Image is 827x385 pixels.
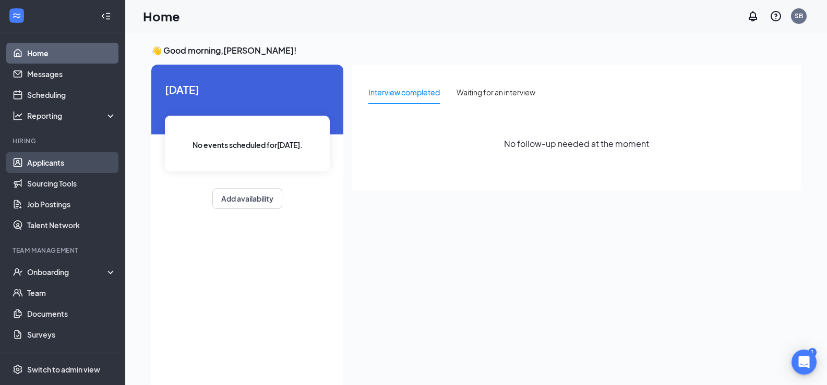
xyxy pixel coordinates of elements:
[792,350,817,375] div: Open Intercom Messenger
[212,188,282,209] button: Add availability
[13,110,23,121] svg: Analysis
[808,348,817,357] div: 1
[27,64,116,84] a: Messages
[165,81,330,97] span: [DATE]
[27,110,117,121] div: Reporting
[101,11,111,21] svg: Collapse
[27,324,116,345] a: Surveys
[27,282,116,303] a: Team
[13,246,114,255] div: Team Management
[143,7,180,25] h1: Home
[368,86,440,98] div: Interview completed
[27,303,116,324] a: Documents
[193,139,303,151] span: No events scheduled for [DATE] .
[27,267,107,277] div: Onboarding
[13,364,23,375] svg: Settings
[27,43,116,64] a: Home
[27,215,116,235] a: Talent Network
[13,136,114,145] div: Hiring
[795,11,803,20] div: SB
[770,10,782,22] svg: QuestionInfo
[27,152,116,173] a: Applicants
[11,10,22,21] svg: WorkstreamLogo
[27,84,116,105] a: Scheduling
[13,267,23,277] svg: UserCheck
[504,137,649,150] span: No follow-up needed at the moment
[27,364,100,375] div: Switch to admin view
[27,194,116,215] a: Job Postings
[151,45,801,56] h3: 👋 Good morning, [PERSON_NAME] !
[747,10,759,22] svg: Notifications
[27,173,116,194] a: Sourcing Tools
[457,86,535,98] div: Waiting for an interview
